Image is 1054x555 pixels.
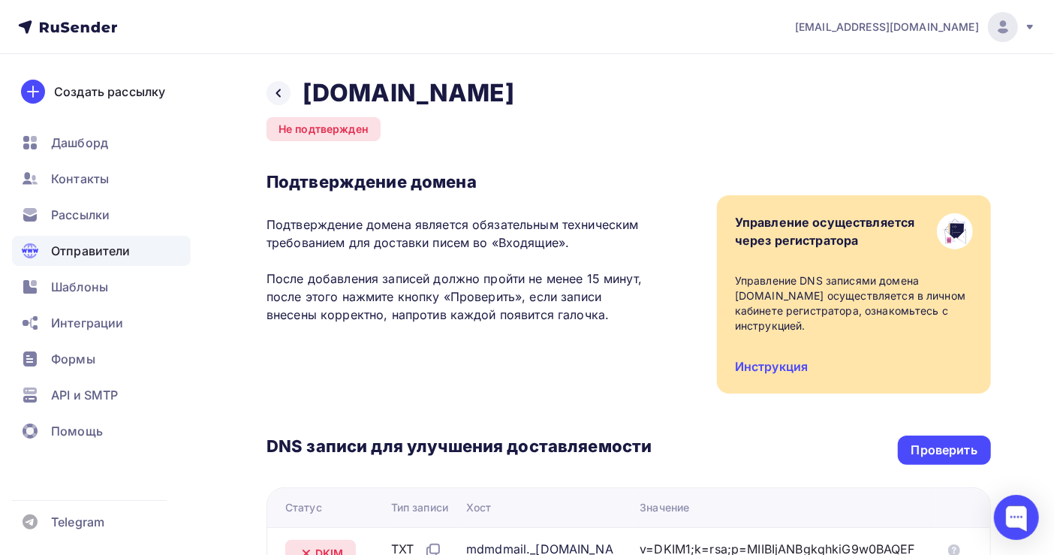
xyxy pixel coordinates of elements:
[795,20,979,35] span: [EMAIL_ADDRESS][DOMAIN_NAME]
[51,242,131,260] span: Отправители
[735,359,808,374] a: Инструкция
[735,213,915,249] div: Управление осуществляется через регистратора
[911,442,977,459] div: Проверить
[795,12,1036,42] a: [EMAIL_ADDRESS][DOMAIN_NAME]
[54,83,165,101] div: Создать рассылку
[12,200,191,230] a: Рассылки
[51,170,109,188] span: Контакты
[303,78,514,108] h2: [DOMAIN_NAME]
[267,436,652,460] h3: DNS записи для улучшения доставляемости
[640,500,689,515] div: Значение
[267,171,652,192] h3: Подтверждение домена
[12,164,191,194] a: Контакты
[12,344,191,374] a: Формы
[267,117,381,141] div: Не подтвержден
[51,134,108,152] span: Дашборд
[466,500,492,515] div: Хост
[12,236,191,266] a: Отправители
[391,500,448,515] div: Тип записи
[51,278,108,296] span: Шаблоны
[285,500,322,515] div: Статус
[12,272,191,302] a: Шаблоны
[51,386,118,404] span: API и SMTP
[51,206,110,224] span: Рассылки
[267,216,652,324] p: Подтверждение домена является обязательным техническим требованием для доставки писем во «Входящи...
[51,314,123,332] span: Интеграции
[51,422,103,440] span: Помощь
[735,273,973,333] div: Управление DNS записями домена [DOMAIN_NAME] осуществляется в личном кабинете регистратора, ознак...
[12,128,191,158] a: Дашборд
[51,350,95,368] span: Формы
[51,513,104,531] span: Telegram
